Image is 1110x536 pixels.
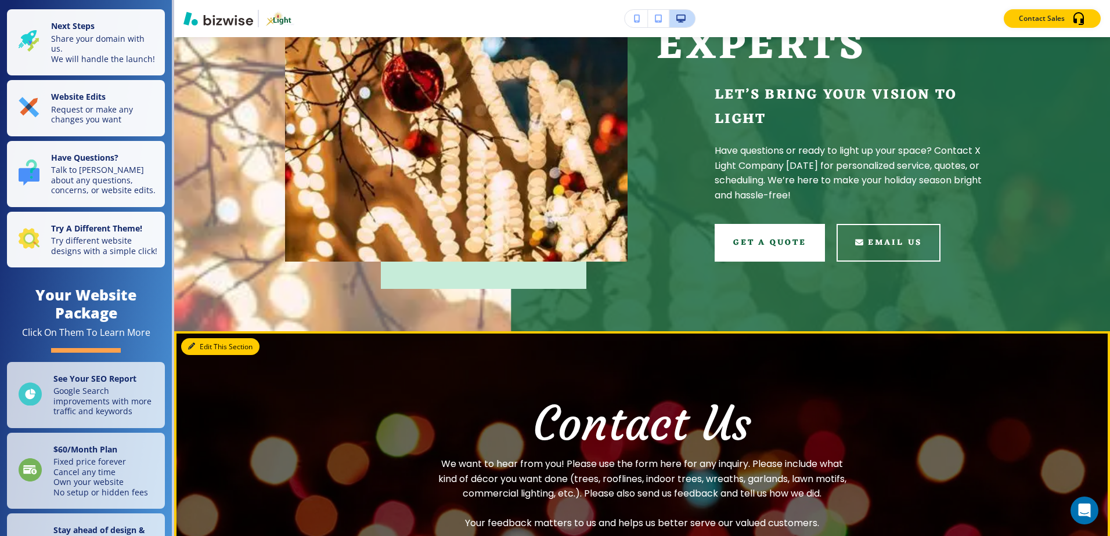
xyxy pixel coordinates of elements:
a: email us [837,224,940,262]
p: Talk to [PERSON_NAME] about any questions, concerns, or website edits. [51,165,158,195]
div: Open Intercom Messenger [1071,497,1098,524]
p: Fixed price forever Cancel any time Own your website No setup or hidden fees [53,457,148,497]
strong: Next Steps [51,20,95,31]
button: Next StepsShare your domain with us.We will handle the launch! [7,9,165,75]
img: Your Logo [264,11,295,26]
p: Google Search improvements with more traffic and keywords [53,386,158,417]
button: get a quote [715,224,825,262]
a: $60/Month PlanFixed price foreverCancel any timeOwn your websiteNo setup or hidden fees [7,433,165,509]
button: Contact Sales [1004,9,1101,28]
p: We want to hear from you! Please use the form here for any inquiry. Please include what kind of d... [433,457,851,501]
p: Your feedback matters to us and helps us better serve our valued customers. [433,516,851,531]
a: See Your SEO ReportGoogle Search improvements with more traffic and keywords [7,362,165,428]
p: Let’s Bring Your Vision to Light [715,83,999,132]
button: Try A Different Theme!Try different website designs with a simple click! [7,212,165,268]
p: Contact Sales [1019,13,1065,24]
strong: See Your SEO Report [53,373,136,384]
div: Click On Them To Learn More [22,327,150,339]
p: Contact Us [340,401,944,447]
button: Have Questions?Talk to [PERSON_NAME] about any questions, concerns, or website edits. [7,141,165,207]
strong: Have Questions? [51,152,118,163]
img: Bizwise Logo [183,12,253,26]
p: Have questions or ready to light up your space? Contact X Light Company [DATE] for personalized s... [715,143,999,202]
strong: Try A Different Theme! [51,223,142,234]
p: Try different website designs with a simple click! [51,236,158,256]
h4: Your Website Package [7,286,165,322]
p: Share your domain with us. We will handle the launch! [51,34,158,64]
strong: $ 60 /Month Plan [53,444,117,455]
button: Edit This Section [181,338,260,356]
button: Website EditsRequest or make any changes you want [7,80,165,136]
p: Request or make any changes you want [51,104,158,125]
strong: Website Edits [51,91,106,102]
